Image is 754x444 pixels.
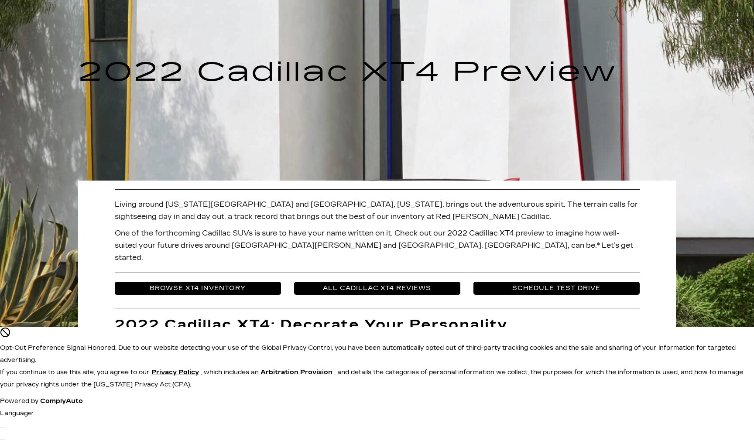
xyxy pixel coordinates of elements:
[40,397,83,405] a: ComplyAuto
[78,56,617,88] span: 2022 Cadillac XT4 Preview
[151,369,201,376] a: Privacy Policy
[115,198,640,223] p: Living around [US_STATE][GEOGRAPHIC_DATA] and [GEOGRAPHIC_DATA], [US_STATE], brings out the adven...
[151,369,199,376] u: Privacy Policy
[115,282,281,295] a: Browse XT4 Inventory
[115,227,640,264] p: One of the forthcoming Cadillac SUVs is sure to have your name written on it. Check out our previ...
[260,369,332,376] strong: Arbitration Provision
[447,229,514,237] a: 2022 Cadillac XT4
[115,316,508,333] strong: 2022 Cadillac XT4: Decorate Your Personality
[294,282,460,295] a: All Cadillac XT4 Reviews
[473,282,640,295] a: Schedule Test Drive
